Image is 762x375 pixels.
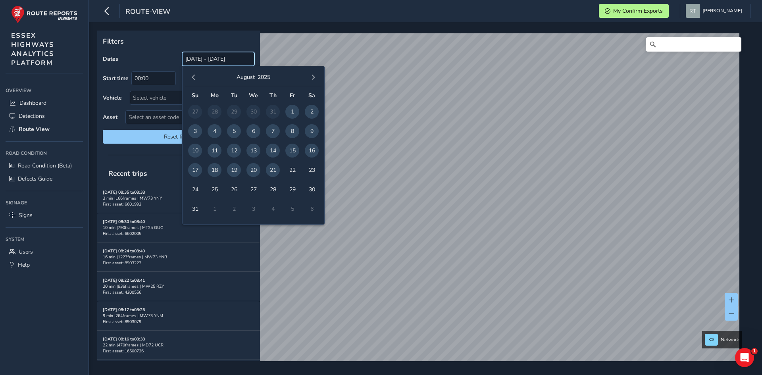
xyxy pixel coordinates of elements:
[103,260,141,266] span: First asset: 8903223
[6,172,83,185] a: Defects Guide
[103,201,141,207] span: First asset: 6601992
[103,289,141,295] span: First asset: 4200556
[6,85,83,96] div: Overview
[19,99,46,107] span: Dashboard
[103,254,254,260] div: 16 min | 1227 frames | MW73 YNB
[130,91,241,104] div: Select vehicle
[208,183,221,196] span: 25
[227,183,241,196] span: 26
[305,105,319,119] span: 2
[305,163,319,177] span: 23
[246,183,260,196] span: 27
[6,245,83,258] a: Users
[103,130,254,144] button: Reset filters
[188,163,202,177] span: 17
[6,258,83,271] a: Help
[613,7,663,15] span: My Confirm Exports
[18,261,30,269] span: Help
[246,144,260,158] span: 13
[208,163,221,177] span: 18
[305,144,319,158] span: 16
[6,233,83,245] div: System
[285,163,299,177] span: 22
[103,219,145,225] strong: [DATE] 08:30 to 08:40
[103,36,254,46] p: Filters
[249,92,258,99] span: We
[126,111,241,124] span: Select an asset code
[103,113,117,121] label: Asset
[237,73,255,81] button: August
[290,92,295,99] span: Fr
[305,124,319,138] span: 9
[266,124,280,138] span: 7
[305,183,319,196] span: 30
[19,248,33,256] span: Users
[6,197,83,209] div: Signage
[103,195,254,201] div: 3 min | 166 frames | MW73 YNY
[11,6,77,23] img: rr logo
[103,55,118,63] label: Dates
[192,92,198,99] span: Su
[100,33,739,370] canvas: Map
[6,123,83,136] a: Route View
[227,144,241,158] span: 12
[208,144,221,158] span: 11
[103,189,145,195] strong: [DATE] 08:35 to 08:38
[6,96,83,110] a: Dashboard
[103,163,153,184] span: Recent trips
[103,277,145,283] strong: [DATE] 08:22 to 08:41
[266,183,280,196] span: 28
[6,209,83,222] a: Signs
[103,248,145,254] strong: [DATE] 08:24 to 08:40
[103,313,254,319] div: 9 min | 264 frames | MW73 YNM
[285,105,299,119] span: 1
[103,225,254,231] div: 10 min | 790 frames | MT25 GUC
[188,144,202,158] span: 10
[19,112,45,120] span: Detections
[188,124,202,138] span: 3
[266,163,280,177] span: 21
[227,163,241,177] span: 19
[258,73,270,81] button: 2025
[721,337,739,343] span: Network
[103,336,145,342] strong: [DATE] 08:16 to 08:38
[211,92,219,99] span: Mo
[103,231,141,237] span: First asset: 6602005
[125,7,170,18] span: route-view
[702,4,742,18] span: [PERSON_NAME]
[269,92,277,99] span: Th
[646,37,741,52] input: Search
[308,92,315,99] span: Sa
[103,94,122,102] label: Vehicle
[227,124,241,138] span: 5
[686,4,700,18] img: diamond-layout
[735,348,754,367] iframe: Intercom live chat
[103,283,254,289] div: 20 min | 836 frames | MW25 RZY
[231,92,237,99] span: Tu
[6,147,83,159] div: Road Condition
[599,4,669,18] button: My Confirm Exports
[19,125,50,133] span: Route View
[246,124,260,138] span: 6
[188,183,202,196] span: 24
[751,348,758,354] span: 1
[103,75,129,82] label: Start time
[18,162,72,169] span: Road Condition (Beta)
[109,133,248,140] span: Reset filters
[6,159,83,172] a: Road Condition (Beta)
[6,110,83,123] a: Detections
[246,163,260,177] span: 20
[285,183,299,196] span: 29
[103,342,254,348] div: 22 min | 470 frames | MD72 UCR
[103,319,141,325] span: First asset: 8903079
[19,212,33,219] span: Signs
[11,31,54,67] span: ESSEX HIGHWAYS ANALYTICS PLATFORM
[103,307,145,313] strong: [DATE] 08:17 to 08:25
[188,202,202,216] span: 31
[686,4,745,18] button: [PERSON_NAME]
[285,144,299,158] span: 15
[208,124,221,138] span: 4
[103,348,144,354] span: First asset: 16500726
[266,144,280,158] span: 14
[285,124,299,138] span: 8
